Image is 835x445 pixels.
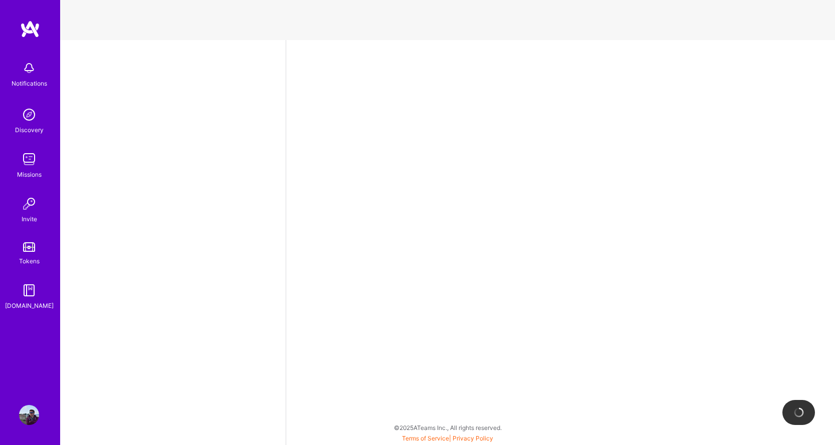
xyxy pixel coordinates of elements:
[15,125,44,135] div: Discovery
[17,169,42,180] div: Missions
[402,434,493,442] span: |
[402,434,449,442] a: Terms of Service
[19,194,39,214] img: Invite
[19,105,39,125] img: discovery
[22,214,37,224] div: Invite
[60,415,835,440] div: © 2025 ATeams Inc., All rights reserved.
[19,280,39,300] img: guide book
[19,405,39,425] img: User Avatar
[19,256,40,266] div: Tokens
[19,149,39,169] img: teamwork
[23,242,35,252] img: tokens
[5,300,54,311] div: [DOMAIN_NAME]
[794,407,804,417] img: loading
[20,20,40,38] img: logo
[453,434,493,442] a: Privacy Policy
[19,58,39,78] img: bell
[12,78,47,89] div: Notifications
